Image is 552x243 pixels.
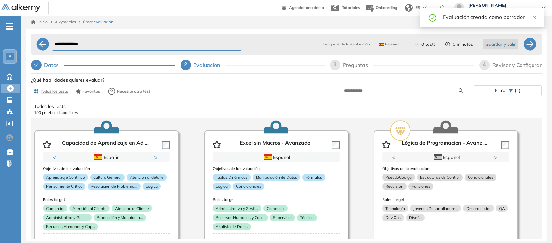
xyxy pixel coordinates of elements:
p: Comercial [43,205,67,212]
button: Guardar y salir [483,39,518,49]
h3: Objetivos de la evaluación [43,166,170,171]
i: - [6,26,13,27]
span: Crear evaluación [83,19,113,25]
p: Administrativo y Gesti... [213,205,261,212]
p: Recursos Humanos y Cap... [43,223,98,230]
div: Preguntas [343,60,373,70]
span: Necesito otro test [117,88,150,94]
p: Atención al Cliente [69,205,110,212]
button: Previous [53,154,59,160]
button: Necesito otro test [105,85,153,98]
span: ¿Qué habilidades quieres evaluar? [31,77,104,83]
p: Lógica [143,183,161,190]
p: Atención al Cliente [112,205,152,212]
span: 4 [483,62,486,67]
p: Recursos Humanos y Cap... [213,214,268,221]
p: Todos los tests [34,103,539,110]
span: Lenguaje de la evaluación [323,41,370,47]
img: ESP [94,154,102,160]
p: Tablas Dinámicas [213,174,251,181]
span: Filtrar [495,86,507,95]
p: Lógica [213,183,231,190]
div: Datos [31,60,175,70]
button: Todos los tests [31,86,70,97]
div: 4Revisar y Configurar [479,60,542,70]
img: ESP [379,43,384,46]
p: Analista de Datos [213,223,251,230]
button: 1 [99,162,107,163]
div: Español [405,154,487,161]
div: 3Preguntas [330,60,474,70]
p: Comercial [263,205,288,212]
span: ES [415,5,420,11]
p: Administrativo y Gesti... [43,214,92,221]
div: Evaluación [194,60,225,70]
div: 2Evaluación [181,60,325,70]
span: 2 [184,62,187,67]
span: (1) [515,86,521,95]
div: Evaluación creada como borrador [443,13,536,21]
p: Aprendizaje Continuo [43,174,88,181]
h3: Objetivos de la evaluación [213,166,340,171]
div: Datos [44,60,64,70]
span: 3 [334,62,337,67]
a: Agendar una demo [282,3,324,11]
span: 0 tests [421,41,436,48]
img: ESP [434,154,442,160]
div: Español [66,154,147,161]
img: ESP [264,154,272,160]
button: 2 [109,162,114,163]
span: [PERSON_NAME] [468,3,535,8]
p: Excel sin Macros - Avanzado [240,140,310,149]
span: Agendar una demo [289,5,324,10]
p: Producción y Manufactu... [94,214,146,221]
p: Pensamiento Crítico [43,183,85,190]
span: 0 minutos [453,41,473,48]
div: Revisar y Configurar [492,60,542,70]
img: arrow [423,6,427,9]
span: check [34,62,39,67]
p: Técnico [297,214,317,221]
a: Inicio [31,19,48,25]
span: E [8,54,11,59]
span: Español [379,42,399,47]
p: Condicionales [233,183,264,190]
span: Alkymetrics [55,19,76,24]
p: Supervisor [270,214,295,221]
span: check-circle [429,13,436,22]
p: Fórmulas [302,174,325,181]
button: Onboarding [365,1,397,15]
span: Onboarding [376,5,397,10]
p: Manipulación de Datos [253,174,300,181]
span: clock-circle [445,42,450,46]
p: Cultura General [90,174,125,181]
div: Español [236,154,317,161]
span: Todos los tests [41,88,68,94]
h3: Roles target [213,198,340,202]
p: Atención al detalle [127,174,167,181]
span: Favoritos [82,88,100,94]
span: Tutoriales [342,5,360,10]
span: Guardar y salir [485,41,516,48]
button: Next [154,154,160,160]
button: Favoritos [73,86,103,97]
p: Resolución de Problema... [88,183,141,190]
span: check [414,42,419,46]
p: Capacidad de Aprendizaje en Ad ... [62,140,149,149]
p: 190 pruebas disponibles [34,110,539,116]
img: Logo [1,4,40,12]
h3: Roles target [43,198,170,202]
img: world [405,4,413,12]
span: close [533,15,537,20]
